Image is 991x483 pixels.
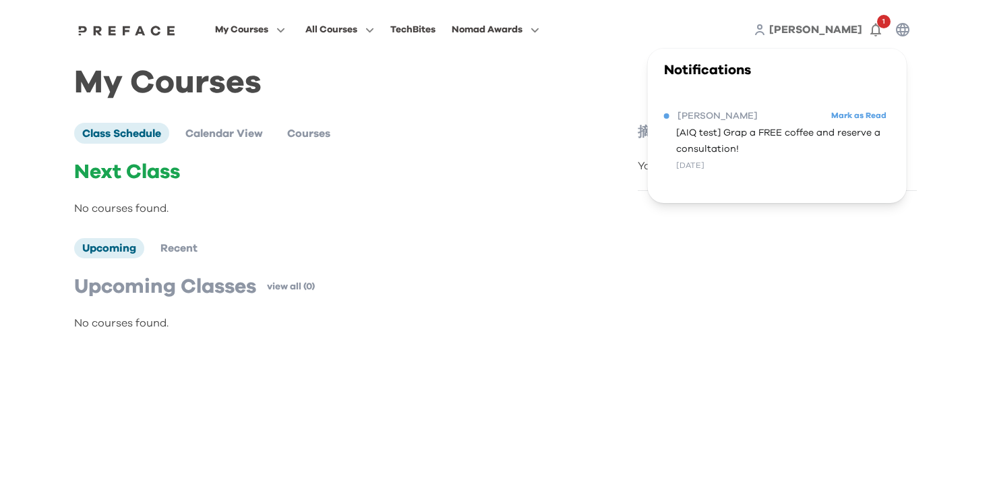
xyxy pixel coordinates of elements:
[452,22,522,38] span: Nomad Awards
[74,200,581,217] p: No courses found.
[82,243,136,254] span: Upcoming
[74,275,256,299] p: Upcoming Classes
[267,280,315,293] a: view all (0)
[301,21,378,38] button: All Courses
[827,107,891,125] button: Mark as Read
[769,22,862,38] a: [PERSON_NAME]
[82,128,161,139] span: Class Schedule
[862,16,889,43] button: 1
[390,22,436,38] div: TechBites
[678,108,758,124] span: [PERSON_NAME]
[769,24,862,35] span: [PERSON_NAME]
[74,160,581,184] p: Next Class
[74,76,917,90] h1: My Courses
[185,128,263,139] span: Calendar View
[75,25,179,36] img: Preface Logo
[75,24,179,35] a: Preface Logo
[160,243,198,254] span: Recent
[215,22,268,38] span: My Courses
[664,63,751,77] span: Notifications
[211,21,289,38] button: My Courses
[676,157,891,173] div: [DATE]
[448,21,543,38] button: Nomad Awards
[74,315,581,331] p: No courses found.
[305,22,357,38] span: All Courses
[877,15,891,28] span: 1
[287,128,330,139] span: Courses
[676,125,891,157] span: [AIQ test] Grap a FREE coffee and reserve a consultation!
